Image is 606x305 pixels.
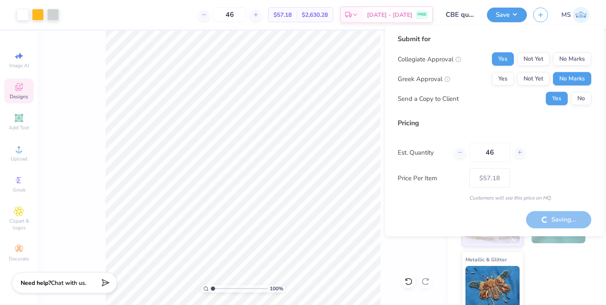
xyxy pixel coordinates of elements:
[517,72,550,86] button: Not Yet
[51,279,86,287] span: Chat with us.
[21,279,51,287] strong: Need help?
[398,34,591,44] div: Submit for
[9,255,29,262] span: Decorate
[398,147,448,157] label: Est. Quantity
[561,10,571,20] span: MS
[270,285,283,292] span: 100 %
[561,7,589,23] a: MS
[553,72,591,86] button: No Marks
[398,94,459,103] div: Send a Copy to Client
[465,255,507,264] span: Metallic & Glitter
[10,93,28,100] span: Designs
[492,53,514,66] button: Yes
[9,124,29,131] span: Add Text
[11,155,27,162] span: Upload
[517,53,550,66] button: Not Yet
[398,54,461,64] div: Collegiate Approval
[417,12,426,18] span: FREE
[9,62,29,69] span: Image AI
[367,11,412,19] span: [DATE] - [DATE]
[573,7,589,23] img: Madeline Schoner
[398,118,591,128] div: Pricing
[553,53,591,66] button: No Marks
[469,143,510,162] input: – –
[4,218,34,231] span: Clipart & logos
[398,194,591,202] div: Customers will see this price on HQ.
[213,7,246,22] input: – –
[492,72,514,86] button: Yes
[546,92,568,105] button: Yes
[487,8,527,22] button: Save
[439,6,481,23] input: Untitled Design
[398,173,463,183] label: Price Per Item
[571,92,591,105] button: No
[13,187,26,193] span: Greek
[302,11,328,19] span: $2,630.28
[398,74,450,84] div: Greek Approval
[274,11,292,19] span: $57.18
